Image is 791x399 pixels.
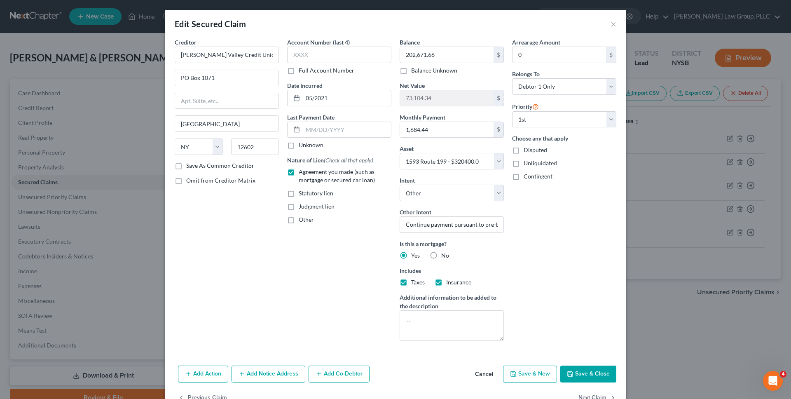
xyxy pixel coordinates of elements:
[513,47,606,63] input: 0.00
[287,38,350,47] label: Account Number (last 4)
[400,216,504,233] input: Specify...
[400,38,420,47] label: Balance
[512,101,539,111] label: Priority
[400,113,445,122] label: Monthly Payment
[287,47,391,63] input: XXXX
[441,252,449,259] span: No
[232,366,305,383] button: Add Notice Address
[400,266,504,275] label: Includes
[178,366,228,383] button: Add Action
[780,371,786,378] span: 4
[524,160,557,167] span: Unliquidated
[175,39,197,46] span: Creditor
[411,252,420,259] span: Yes
[503,366,557,383] button: Save & New
[287,113,335,122] label: Last Payment Date
[299,216,314,223] span: Other
[763,371,783,391] iframe: Intercom live chat
[299,203,335,210] span: Judgment lien
[303,90,391,106] input: MM/DD/YYYY
[400,176,415,185] label: Intent
[400,208,431,216] label: Other Intent
[512,134,616,143] label: Choose any that apply
[468,366,500,383] button: Cancel
[400,90,494,106] input: 0.00
[186,177,255,184] span: Omit from Creditor Matrix
[287,81,323,90] label: Date Incurred
[175,93,278,109] input: Apt, Suite, etc...
[606,47,616,63] div: $
[303,122,391,138] input: MM/DD/YYYY
[524,146,547,153] span: Disputed
[400,81,425,90] label: Net Value
[446,279,471,286] span: Insurance
[494,122,503,138] div: $
[400,122,494,138] input: 0.00
[560,366,616,383] button: Save & Close
[299,141,323,149] label: Unknown
[175,18,246,30] div: Edit Secured Claim
[411,66,457,75] label: Balance Unknown
[309,366,370,383] button: Add Co-Debtor
[494,47,503,63] div: $
[299,66,354,75] label: Full Account Number
[400,47,494,63] input: 0.00
[494,90,503,106] div: $
[287,156,373,164] label: Nature of Lien
[611,19,616,29] button: ×
[324,157,373,164] span: (Check all that apply)
[175,70,278,86] input: Enter address...
[524,173,552,180] span: Contingent
[299,168,375,183] span: Agreement you made (such as mortgage or secured car loan)
[400,293,504,310] label: Additional information to be added to the description
[231,138,279,155] input: Enter zip...
[299,190,333,197] span: Statutory lien
[175,47,279,63] input: Search creditor by name...
[512,70,540,77] span: Belongs To
[512,38,560,47] label: Arrearage Amount
[175,116,278,131] input: Enter city...
[400,239,504,248] label: Is this a mortgage?
[411,279,425,286] span: Taxes
[400,145,414,152] span: Asset
[186,162,254,170] label: Save As Common Creditor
